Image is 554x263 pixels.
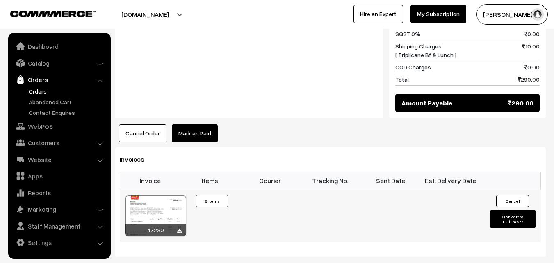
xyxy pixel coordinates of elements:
[125,224,186,236] div: 43230
[420,172,481,190] th: Est. Delivery Date
[353,5,403,23] a: Hire an Expert
[300,172,360,190] th: Tracking No.
[531,8,544,21] img: user
[10,235,108,250] a: Settings
[395,30,420,38] span: SGST 0%
[401,98,453,108] span: Amount Payable
[10,56,108,71] a: Catalog
[518,75,540,84] span: 290.00
[360,172,421,190] th: Sent Date
[508,98,533,108] span: 290.00
[120,172,180,190] th: Invoice
[395,75,409,84] span: Total
[410,5,466,23] a: My Subscription
[10,135,108,150] a: Customers
[10,119,108,134] a: WebPOS
[10,11,96,17] img: COMMMERCE
[395,42,456,59] span: Shipping Charges [ Triplicane Bf & Lunch ]
[27,98,108,106] a: Abandoned Cart
[180,172,240,190] th: Items
[119,124,166,142] button: Cancel Order
[93,4,198,25] button: [DOMAIN_NAME]
[10,185,108,200] a: Reports
[120,155,154,163] span: Invoices
[27,108,108,117] a: Contact Enquires
[476,4,548,25] button: [PERSON_NAME] s…
[524,30,540,38] span: 0.00
[10,8,82,18] a: COMMMERCE
[196,195,228,207] button: 6 Items
[10,219,108,233] a: Staff Management
[522,42,540,59] span: 10.00
[496,195,529,207] button: Cancel
[10,202,108,217] a: Marketing
[27,87,108,96] a: Orders
[10,152,108,167] a: Website
[172,124,218,142] a: Mark as Paid
[10,169,108,183] a: Apps
[10,72,108,87] a: Orders
[395,63,431,71] span: COD Charges
[240,172,301,190] th: Courier
[10,39,108,54] a: Dashboard
[524,63,540,71] span: 0.00
[490,210,536,228] button: Convert to Fulfilment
